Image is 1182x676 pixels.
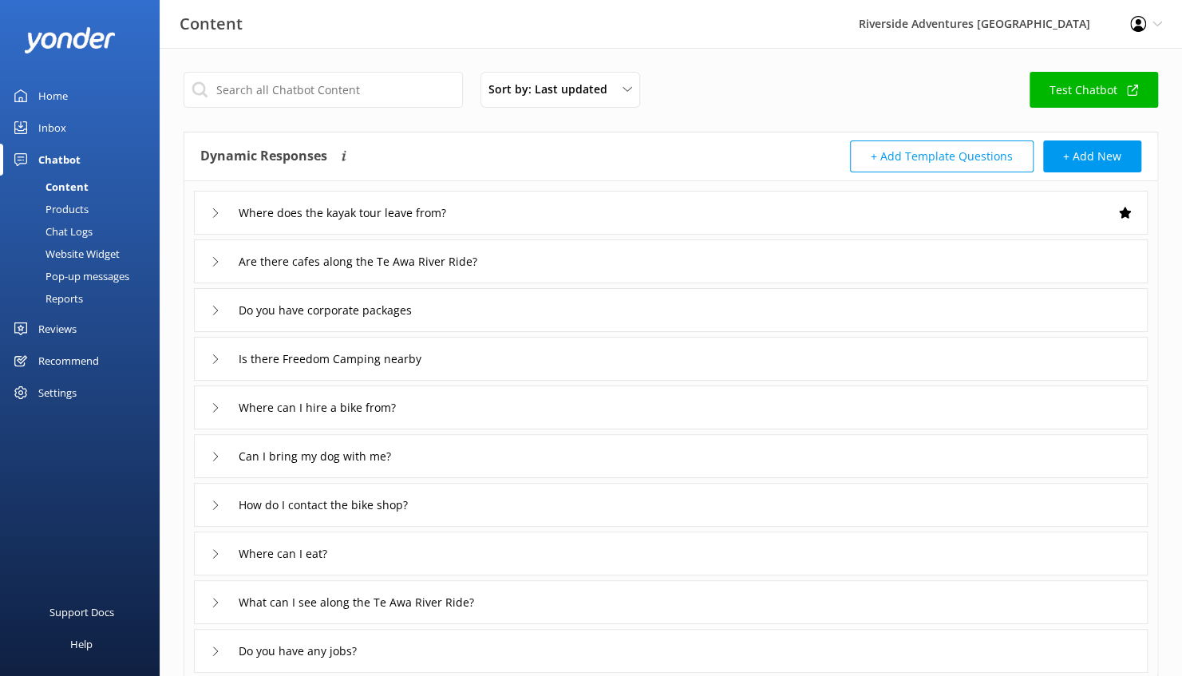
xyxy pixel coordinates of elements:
[10,220,93,243] div: Chat Logs
[10,198,89,220] div: Products
[10,287,83,310] div: Reports
[10,287,160,310] a: Reports
[10,176,89,198] div: Content
[10,198,160,220] a: Products
[184,72,463,108] input: Search all Chatbot Content
[70,628,93,660] div: Help
[10,243,120,265] div: Website Widget
[38,377,77,409] div: Settings
[38,112,66,144] div: Inbox
[488,81,617,98] span: Sort by: Last updated
[10,265,160,287] a: Pop-up messages
[24,27,116,53] img: yonder-white-logo.png
[10,220,160,243] a: Chat Logs
[38,313,77,345] div: Reviews
[10,176,160,198] a: Content
[200,140,327,172] h4: Dynamic Responses
[38,345,99,377] div: Recommend
[1030,72,1158,108] a: Test Chatbot
[38,144,81,176] div: Chatbot
[49,596,114,628] div: Support Docs
[1043,140,1141,172] button: + Add New
[180,11,243,37] h3: Content
[10,265,129,287] div: Pop-up messages
[10,243,160,265] a: Website Widget
[38,80,68,112] div: Home
[850,140,1034,172] button: + Add Template Questions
